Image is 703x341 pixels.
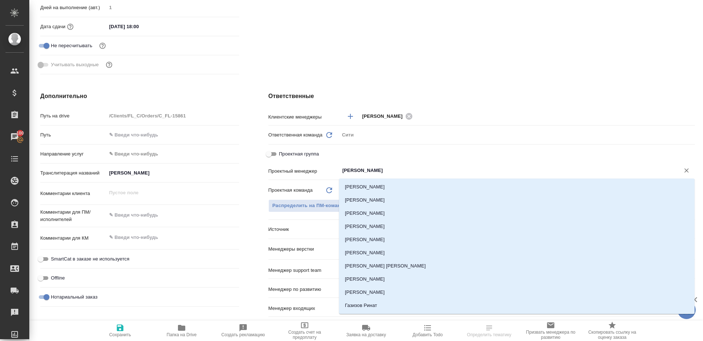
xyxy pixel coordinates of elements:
[339,299,695,312] li: Газизов Ринат
[279,150,319,158] span: Проектная группа
[520,321,581,341] button: Призвать менеджера по развитию
[274,321,335,341] button: Создать счет на предоплату
[339,220,695,233] li: [PERSON_NAME]
[40,150,107,158] p: Направление услуг
[212,321,274,341] button: Создать рекламацию
[98,41,107,50] button: Включи, если не хочешь, чтобы указанная дата сдачи изменилась после переставления заказа в 'Подтв...
[268,286,339,293] p: Менеджер по развитию
[268,168,339,175] p: Проектный менеджер
[40,169,107,177] p: Транслитерация названий
[40,92,239,101] h4: Дополнительно
[40,190,107,197] p: Комментарии клиента
[2,128,27,146] a: 100
[40,23,66,30] p: Дата сдачи
[107,2,239,13] input: Пустое поле
[681,165,692,176] button: Очистить
[107,130,239,140] input: ✎ Введи что-нибудь
[268,199,351,212] button: Распределить на ПМ-команду
[278,330,331,340] span: Создать счет на предоплату
[691,116,692,117] button: Open
[107,168,239,178] input: ✎ Введи что-нибудь
[339,180,695,194] li: [PERSON_NAME]
[268,305,339,312] p: Менеджер входящих
[51,274,65,282] span: Offline
[40,209,107,223] p: Комментарии для ПМ/исполнителей
[342,166,668,175] input: ✎ Введи что-нибудь
[339,129,695,141] div: Сити
[104,60,114,70] button: Выбери, если сб и вс нужно считать рабочими днями для выполнения заказа.
[51,61,99,68] span: Учитывать выходные
[109,150,230,158] div: ✎ Введи что-нибудь
[167,332,197,337] span: Папка на Drive
[524,330,577,340] span: Призвать менеджера по развитию
[268,267,339,274] p: Менеджер support team
[339,233,695,246] li: [PERSON_NAME]
[339,273,695,286] li: [PERSON_NAME]
[109,332,131,337] span: Сохранить
[268,246,339,253] p: Менеджеры верстки
[339,194,695,207] li: [PERSON_NAME]
[222,332,265,337] span: Создать рекламацию
[581,321,643,341] button: Скопировать ссылку на оценку заказа
[339,207,695,220] li: [PERSON_NAME]
[691,170,692,171] button: Close
[268,113,339,121] p: Клиентские менеджеры
[272,202,347,210] span: Распределить на ПМ-команду
[268,187,313,194] p: Проектная команда
[51,255,129,263] span: SmartCat в заказе не используется
[107,21,171,32] input: ✎ Введи что-нибудь
[339,259,695,273] li: [PERSON_NAME] [PERSON_NAME]
[40,131,107,139] p: Путь
[413,332,443,337] span: Добавить Todo
[51,42,92,49] span: Не пересчитывать
[66,22,75,31] button: Если добавить услуги и заполнить их объемом, то дата рассчитается автоматически
[107,148,239,160] div: ✎ Введи что-нибудь
[12,130,29,137] span: 100
[107,110,239,121] input: Пустое поле
[268,131,323,139] p: Ответственная команда
[458,321,520,341] button: Определить тематику
[40,112,107,120] p: Путь на drive
[335,321,397,341] button: Заявка на доставку
[339,286,695,299] li: [PERSON_NAME]
[268,92,695,101] h4: Ответственные
[586,330,639,340] span: Скопировать ссылку на оценку заказа
[40,235,107,242] p: Комментарии для КМ
[362,112,415,121] div: [PERSON_NAME]
[89,321,151,341] button: Сохранить
[362,113,407,120] span: [PERSON_NAME]
[40,4,107,11] p: Дней на выполнение (авт.)
[51,293,97,301] span: Нотариальный заказ
[346,332,386,337] span: Заявка на доставку
[339,312,695,325] li: Горн Екатерина
[342,108,359,125] button: Добавить менеджера
[467,332,511,337] span: Определить тематику
[339,246,695,259] li: [PERSON_NAME]
[268,226,339,233] p: Источник
[151,321,212,341] button: Папка на Drive
[397,321,458,341] button: Добавить Todo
